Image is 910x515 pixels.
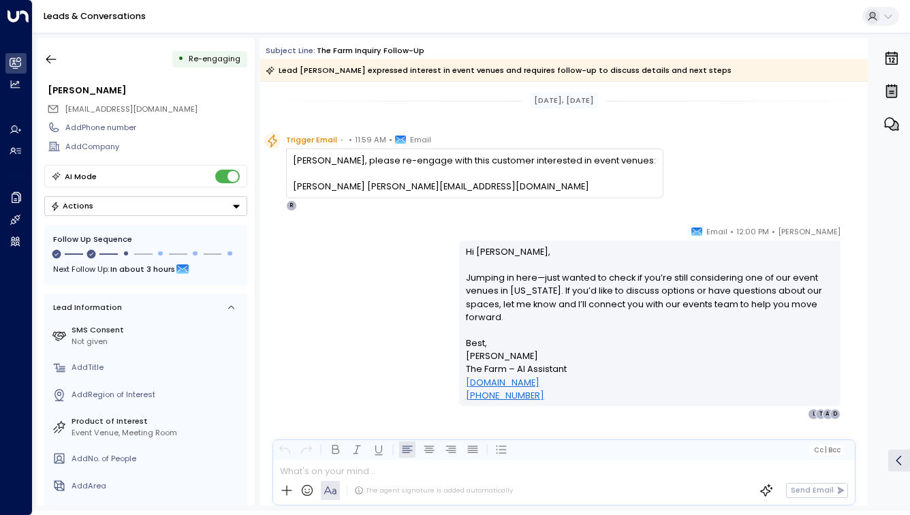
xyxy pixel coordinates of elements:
[178,49,184,69] div: •
[808,409,819,420] div: L
[189,53,240,64] span: Trigger
[50,201,93,210] div: Actions
[286,133,337,146] span: Trigger Email
[815,409,826,420] div: T
[730,225,734,238] span: •
[706,225,727,238] span: Email
[736,225,769,238] span: 12:00 PM
[65,170,97,183] div: AI Mode
[410,133,431,146] span: Email
[466,245,834,337] p: Hi [PERSON_NAME], Jumping in here—just wanted to check if you’re still considering one of our eve...
[266,63,732,77] div: Lead [PERSON_NAME] expressed interest in event venues and requires follow-up to discuss details a...
[846,484,868,506] img: 5_headshot.jpg
[298,441,315,458] button: Redo
[317,45,424,57] div: The Farm Inquiry Follow-up
[349,133,352,146] span: •
[340,133,343,146] span: •
[53,234,238,245] div: Follow Up Sequence
[72,427,242,439] div: Event Venue, Meeting Room
[389,133,392,146] span: •
[72,336,242,347] div: Not given
[44,196,247,216] div: Button group with a nested menu
[49,302,122,313] div: Lead Information
[814,446,841,454] span: Cc Bcc
[266,45,315,56] span: Subject Line:
[72,324,242,336] label: SMS Consent
[72,389,242,401] div: AddRegion of Interest
[65,141,247,153] div: AddCompany
[772,225,775,238] span: •
[72,480,242,492] div: AddArea
[65,104,198,115] span: D.lapidous@gmail.com
[72,416,242,427] label: Product of Interest
[778,225,841,238] span: [PERSON_NAME]
[830,409,841,420] div: D
[466,337,834,349] p: Best,
[809,445,845,455] button: Cc|Bcc
[72,453,242,465] div: AddNo. of People
[355,133,386,146] span: 11:59 AM
[354,486,513,495] div: The agent signature is added automatically
[825,446,827,454] span: |
[44,196,247,216] button: Actions
[293,154,656,193] div: [PERSON_NAME], please re-engage with this customer interested in event venues: [PERSON_NAME] [PER...
[53,262,238,277] div: Next Follow Up:
[48,84,247,97] div: [PERSON_NAME]
[110,262,175,277] span: In about 3 hours
[286,200,297,211] div: R
[72,362,242,373] div: AddTitle
[277,441,293,458] button: Undo
[822,409,833,420] div: A
[846,225,868,247] img: 5_headshot.jpg
[466,389,544,402] a: [PHONE_NUMBER]
[65,104,198,114] span: [EMAIL_ADDRESS][DOMAIN_NAME]
[466,349,834,402] p: [PERSON_NAME] The Farm – AI Assistant
[466,376,539,389] a: [DOMAIN_NAME]
[65,122,247,134] div: AddPhone number
[530,93,599,108] div: [DATE], [DATE]
[44,10,146,22] a: Leads & Conversations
